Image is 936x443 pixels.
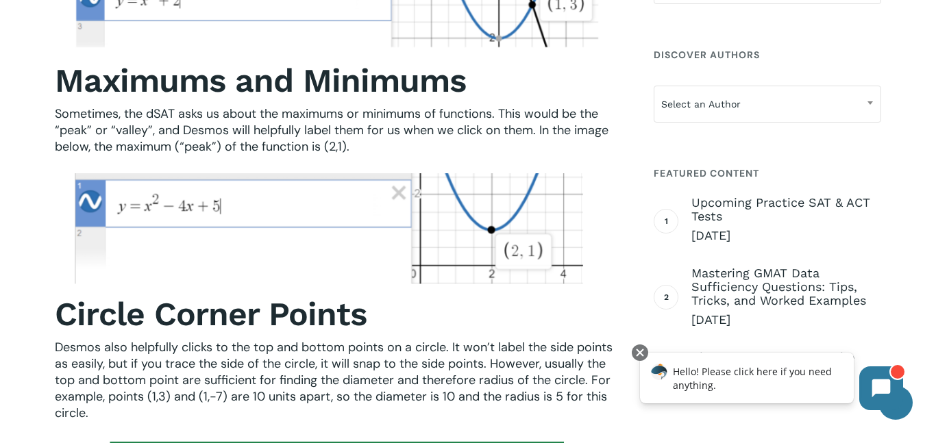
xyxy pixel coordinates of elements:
span: Desmos also helpfully clicks to the top and bottom points on a circle. It won’t label the side po... [55,339,613,421]
span: Upcoming Practice SAT & ACT Tests [691,196,881,223]
h4: Featured Content [654,161,881,186]
b: Circle Corner Points [55,294,367,333]
img: desmos pt 0 3 [75,173,601,284]
span: Sometimes, the dSAT asks us about the maximums or minimums of functions. This would be the “peak”... [55,105,608,155]
span: [DATE] [691,312,881,328]
span: [DATE] [691,227,881,244]
span: Select an Author [654,90,880,118]
h4: Discover Authors [654,42,881,67]
span: Mastering GMAT Data Sufficiency Questions: Tips, Tricks, and Worked Examples [691,266,881,307]
a: Mastering GMAT Data Sufficiency Questions: Tips, Tricks, and Worked Examples [DATE] [691,266,881,328]
span: Select an Author [654,86,881,123]
a: Upcoming Practice SAT & ACT Tests [DATE] [691,196,881,244]
iframe: Chatbot [626,342,917,424]
b: Maximums and Minimums [55,61,466,100]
